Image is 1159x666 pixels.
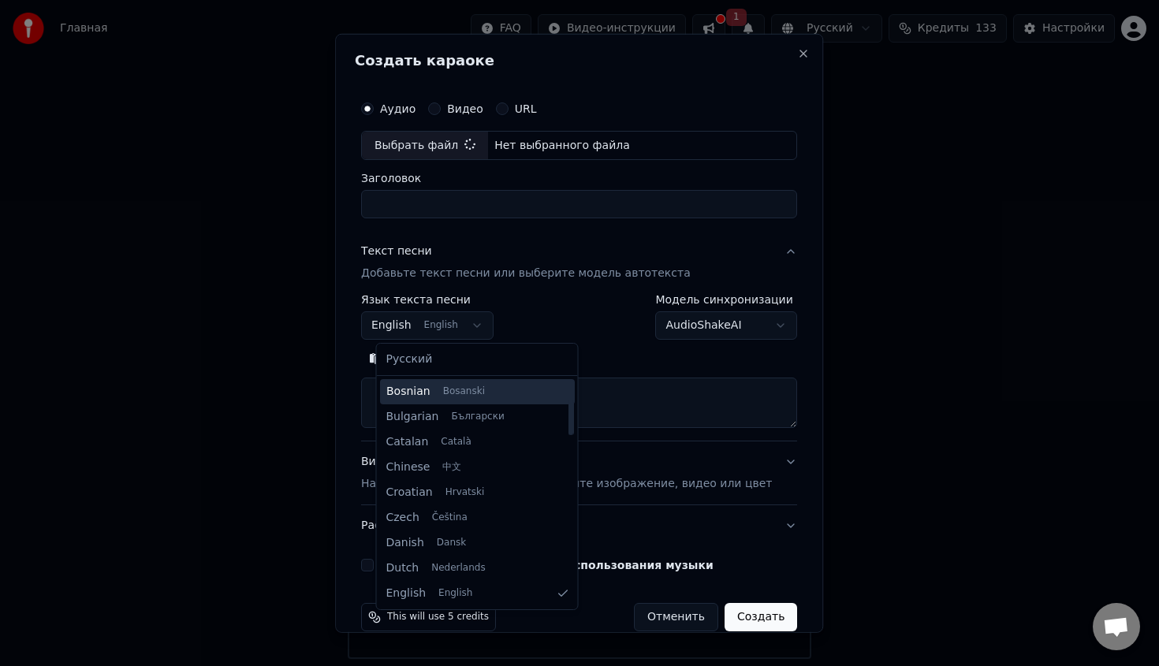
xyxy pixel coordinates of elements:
[386,485,433,500] span: Croatian
[451,411,504,423] span: Български
[431,562,485,575] span: Nederlands
[441,436,471,448] span: Català
[437,537,466,549] span: Dansk
[432,512,468,524] span: Čeština
[386,460,430,475] span: Chinese
[386,384,430,400] span: Bosnian
[445,486,485,499] span: Hrvatski
[442,461,461,474] span: 中文
[442,385,484,398] span: Bosanski
[386,586,427,601] span: English
[386,352,433,367] span: Русский
[386,560,419,576] span: Dutch
[438,587,472,600] span: English
[386,409,439,425] span: Bulgarian
[386,510,419,526] span: Czech
[386,434,429,450] span: Catalan
[386,535,424,551] span: Danish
